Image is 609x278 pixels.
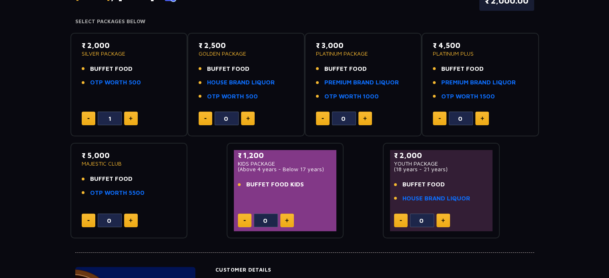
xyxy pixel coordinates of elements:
p: ₹ 2,000 [394,150,489,161]
p: KIDS PACKAGE [238,161,333,166]
a: PREMIUM BRAND LIQUOR [441,78,516,87]
p: PLATINUM PLUS [433,51,528,56]
img: minus [400,220,402,221]
img: plus [363,116,367,120]
span: BUFFET FOOD [441,64,484,74]
a: OTP WORTH 1000 [324,92,379,101]
p: SILVER PACKAGE [82,51,177,56]
a: OTP WORTH 1500 [441,92,495,101]
p: MAJESTIC CLUB [82,161,177,166]
img: minus [87,220,90,221]
a: HOUSE BRAND LIQUOR [207,78,275,87]
span: BUFFET FOOD [207,64,249,74]
img: minus [87,118,90,119]
img: plus [246,116,250,120]
span: BUFFET FOOD [324,64,367,74]
a: HOUSE BRAND LIQUOR [402,194,470,203]
a: OTP WORTH 500 [207,92,258,101]
p: (Above 4 years - Below 17 years) [238,166,333,172]
a: OTP WORTH 5500 [90,188,145,198]
span: BUFFET FOOD [90,64,133,74]
p: YOUTH PACKAGE [394,161,489,166]
span: BUFFET FOOD KIDS [246,180,304,189]
p: ₹ 2,500 [199,40,293,51]
img: plus [129,218,133,222]
p: ₹ 5,000 [82,150,177,161]
img: plus [480,116,484,120]
h4: Customer Details [215,267,534,273]
p: PLATINUM PACKAGE [316,51,411,56]
img: minus [438,118,441,119]
span: BUFFET FOOD [90,174,133,184]
img: minus [243,220,246,221]
a: PREMIUM BRAND LIQUOR [324,78,399,87]
p: (18 years - 21 years) [394,166,489,172]
p: ₹ 2,000 [82,40,177,51]
img: plus [441,218,445,222]
p: ₹ 1,200 [238,150,333,161]
img: minus [322,118,324,119]
img: plus [285,218,289,222]
img: minus [204,118,207,119]
h4: Select Packages Below [75,18,534,25]
img: plus [129,116,133,120]
p: ₹ 4,500 [433,40,528,51]
a: OTP WORTH 500 [90,78,141,87]
p: ₹ 3,000 [316,40,411,51]
p: GOLDEN PACKAGE [199,51,293,56]
span: BUFFET FOOD [402,180,445,189]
